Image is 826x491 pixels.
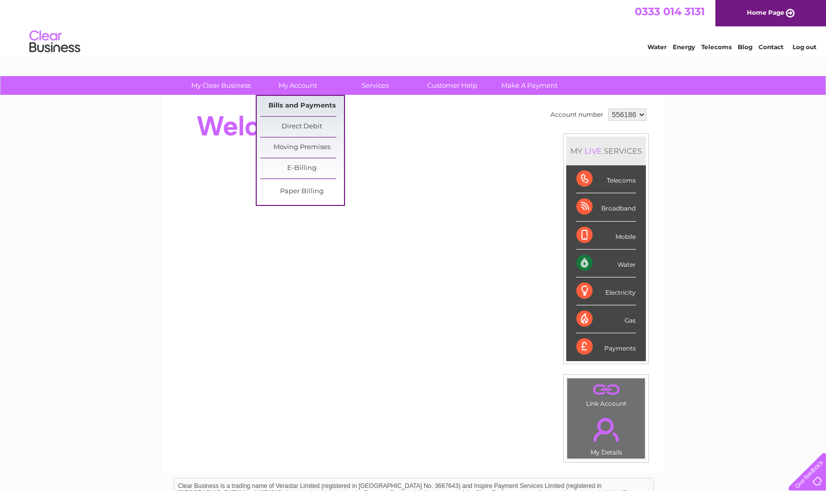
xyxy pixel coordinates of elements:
a: . [570,381,642,399]
div: Payments [576,333,636,361]
a: Direct Debit [260,117,344,137]
a: Contact [759,43,783,51]
div: Electricity [576,277,636,305]
a: Bills and Payments [260,96,344,116]
a: Customer Help [410,76,494,95]
a: Services [333,76,417,95]
div: Clear Business is a trading name of Verastar Limited (registered in [GEOGRAPHIC_DATA] No. 3667643... [174,6,653,49]
a: Energy [673,43,695,51]
a: Water [647,43,667,51]
div: Broadband [576,193,636,221]
a: Blog [738,43,752,51]
a: Telecoms [701,43,732,51]
td: My Details [567,409,645,459]
td: Link Account [567,378,645,410]
a: Make A Payment [488,76,571,95]
a: Moving Premises [260,137,344,158]
img: logo.png [29,26,81,57]
a: My Clear Business [179,76,263,95]
a: . [570,412,642,447]
a: My Account [256,76,340,95]
div: MY SERVICES [566,136,646,165]
a: E-Billing [260,158,344,179]
td: Account number [548,106,606,123]
div: LIVE [582,146,604,156]
a: Paper Billing [260,182,344,202]
div: Mobile [576,222,636,250]
div: Water [576,250,636,277]
div: Telecoms [576,165,636,193]
a: Log out [793,43,816,51]
a: 0333 014 3131 [635,5,705,18]
div: Gas [576,305,636,333]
